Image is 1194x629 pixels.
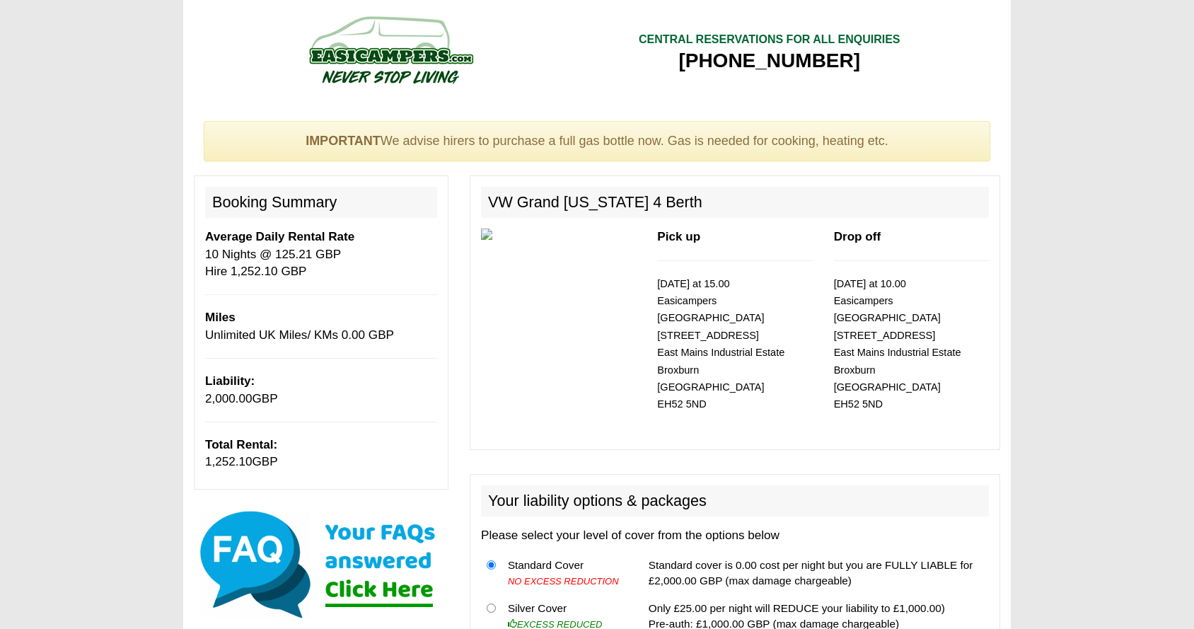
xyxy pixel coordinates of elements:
[205,309,437,344] p: Unlimited UK Miles/ KMs 0.00 GBP
[834,230,881,243] b: Drop off
[481,229,636,240] img: 350.jpg
[481,187,989,218] h2: VW Grand [US_STATE] 4 Berth
[194,508,448,621] img: Click here for our most common FAQs
[205,374,255,388] b: Liability:
[205,373,437,408] p: GBP
[481,485,989,517] h2: Your liability options & packages
[205,187,437,218] h2: Booking Summary
[508,576,619,587] i: NO EXCESS REDUCTION
[481,527,989,544] p: Please select your level of cover from the options below
[205,229,437,280] p: 10 Nights @ 125.21 GBP Hire 1,252.10 GBP
[643,552,989,595] td: Standard cover is 0.00 cost per night but you are FULLY LIABLE for £2,000.00 GBP (max damage char...
[657,278,784,410] small: [DATE] at 15.00 Easicampers [GEOGRAPHIC_DATA] [STREET_ADDRESS] East Mains Industrial Estate Broxb...
[205,392,253,405] span: 2,000.00
[657,230,700,243] b: Pick up
[639,48,900,74] div: [PHONE_NUMBER]
[205,230,354,243] b: Average Daily Rental Rate
[256,11,525,88] img: campers-checkout-logo.png
[204,121,990,162] div: We advise hirers to purchase a full gas bottle now. Gas is needed for cooking, heating etc.
[205,438,277,451] b: Total Rental:
[834,278,961,410] small: [DATE] at 10.00 Easicampers [GEOGRAPHIC_DATA] [STREET_ADDRESS] East Mains Industrial Estate Broxb...
[306,134,381,148] strong: IMPORTANT
[639,32,900,48] div: CENTRAL RESERVATIONS FOR ALL ENQUIRIES
[205,311,236,324] b: Miles
[502,552,628,595] td: Standard Cover
[205,437,437,471] p: GBP
[205,455,253,468] span: 1,252.10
